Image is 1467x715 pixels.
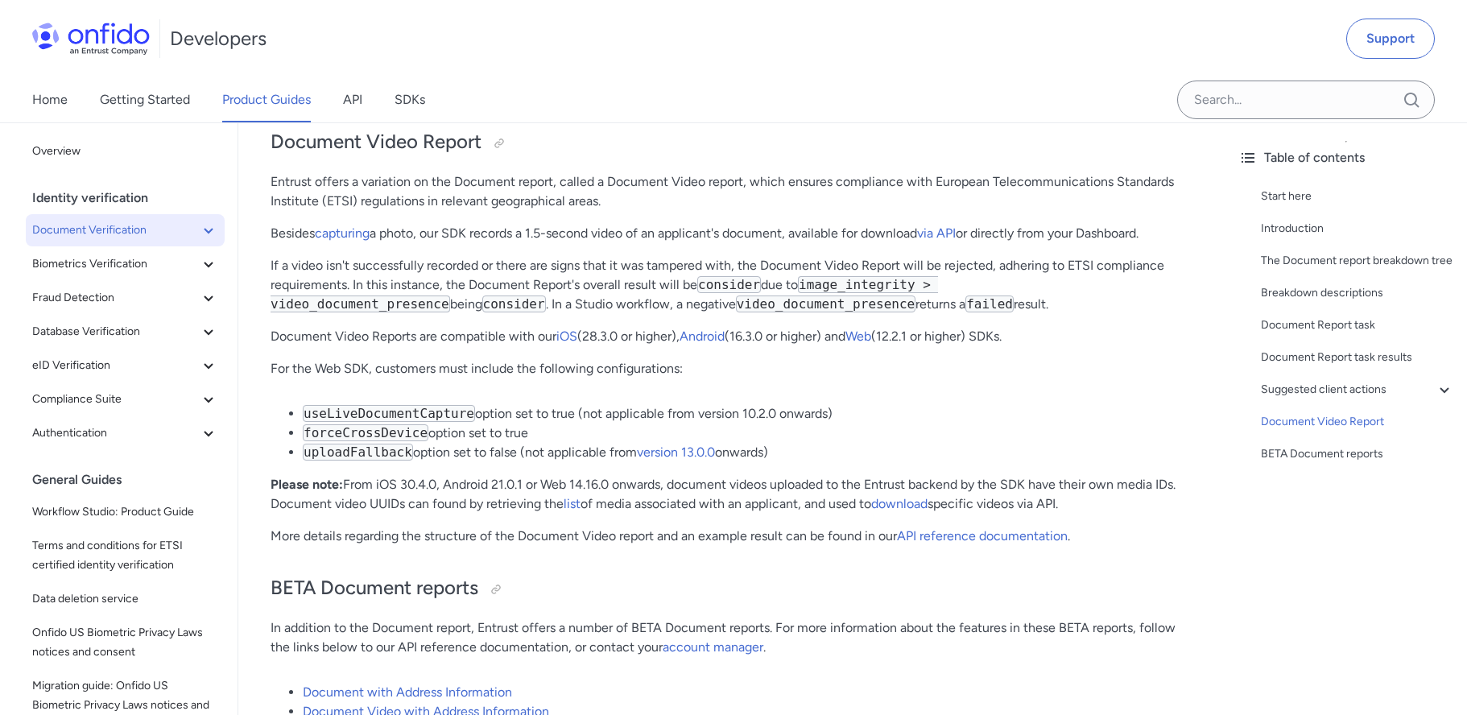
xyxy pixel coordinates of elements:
[736,296,916,312] code: video_document_presence
[897,528,1068,543] a: API reference documentation
[1261,187,1454,206] a: Start here
[482,296,546,312] code: consider
[1261,444,1454,464] a: BETA Document reports
[26,417,225,449] button: Authentication
[271,477,343,492] strong: Please note:
[303,424,1193,443] li: option set to true
[303,443,1193,462] li: option set to false (not applicable from onwards)
[26,282,225,314] button: Fraud Detection
[697,276,761,293] code: consider
[26,530,225,581] a: Terms and conditions for ETSI certified identity verification
[1261,316,1454,335] a: Document Report task
[26,583,225,615] a: Data deletion service
[680,329,725,344] a: Android
[32,182,231,214] div: Identity verification
[1177,81,1435,119] input: Onfido search input field
[1261,412,1454,432] a: Document Video Report
[26,496,225,528] a: Workflow Studio: Product Guide
[32,322,199,341] span: Database Verification
[303,424,428,441] code: forceCrossDevice
[845,329,871,344] a: Web
[26,248,225,280] button: Biometrics Verification
[303,404,1193,424] li: option set to true (not applicable from version 10.2.0 onwards)
[965,296,1014,312] code: failed
[917,225,956,241] a: via API
[1238,148,1454,167] div: Table of contents
[871,496,928,511] a: download
[32,77,68,122] a: Home
[271,575,1193,602] h2: BETA Document reports
[32,536,218,575] span: Terms and conditions for ETSI certified identity verification
[303,444,413,461] code: uploadFallback
[32,502,218,522] span: Workflow Studio: Product Guide
[32,390,199,409] span: Compliance Suite
[556,329,577,344] a: iOS
[1261,251,1454,271] a: The Document report breakdown tree
[1346,19,1435,59] a: Support
[32,589,218,609] span: Data deletion service
[32,623,218,662] span: Onfido US Biometric Privacy Laws notices and consent
[303,684,512,700] a: Document with Address Information
[26,135,225,167] a: Overview
[271,527,1193,546] p: More details regarding the structure of the Document Video report and an example result can be fo...
[32,254,199,274] span: Biometrics Verification
[222,77,311,122] a: Product Guides
[564,496,581,511] a: list
[26,214,225,246] button: Document Verification
[271,359,1193,378] p: For the Web SDK, customers must include the following configurations:
[32,424,199,443] span: Authentication
[1261,283,1454,303] a: Breakdown descriptions
[271,129,1193,156] h2: Document Video Report
[32,23,150,55] img: Onfido Logo
[26,316,225,348] button: Database Verification
[395,77,425,122] a: SDKs
[315,225,370,241] a: capturing
[271,172,1193,211] p: Entrust offers a variation on the Document report, called a Document Video report, which ensures ...
[271,256,1193,314] p: If a video isn't successfully recorded or there are signs that it was tampered with, the Document...
[271,475,1193,514] p: From iOS 30.4.0, Android 21.0.1 or Web 14.16.0 onwards, document videos uploaded to the Entrust b...
[170,26,267,52] h1: Developers
[271,618,1193,657] p: In addition to the Document report, Entrust offers a number of BETA Document reports. For more in...
[303,405,475,422] code: useLiveDocumentCapture
[32,464,231,496] div: General Guides
[32,221,199,240] span: Document Verification
[32,356,199,375] span: eID Verification
[663,639,763,655] a: account manager
[271,224,1193,243] p: Besides a photo, our SDK records a 1.5-second video of an applicant's document, available for dow...
[637,444,715,460] a: version 13.0.0
[1261,380,1454,399] a: Suggested client actions
[26,383,225,415] button: Compliance Suite
[1261,219,1454,238] a: Introduction
[26,349,225,382] button: eID Verification
[100,77,190,122] a: Getting Started
[32,288,199,308] span: Fraud Detection
[1261,348,1454,367] a: Document Report task results
[271,327,1193,346] p: Document Video Reports are compatible with our (28.3.0 or higher), (16.3.0 or higher) and (12.2.1...
[343,77,362,122] a: API
[26,617,225,668] a: Onfido US Biometric Privacy Laws notices and consent
[32,142,218,161] span: Overview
